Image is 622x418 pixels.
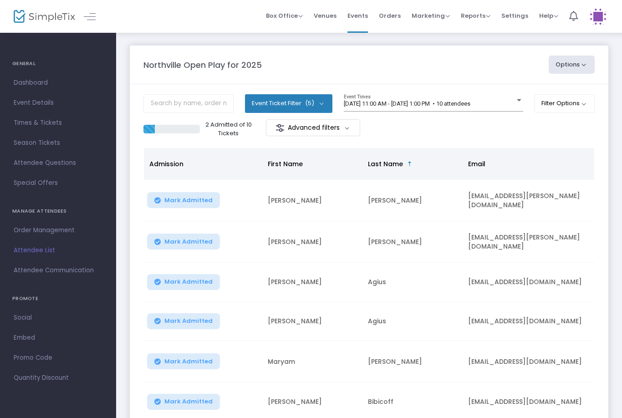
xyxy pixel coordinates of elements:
td: [EMAIL_ADDRESS][DOMAIN_NAME] [463,341,599,382]
button: Event Ticket Filter(5) [245,94,332,112]
span: Venues [314,4,336,27]
td: [PERSON_NAME] [362,341,463,382]
span: Mark Admitted [164,238,213,245]
td: [PERSON_NAME] [262,180,362,221]
button: Mark Admitted [147,234,220,250]
h4: GENERAL [12,55,104,73]
span: Attendee List [14,245,102,256]
td: [EMAIL_ADDRESS][DOMAIN_NAME] [463,263,599,302]
span: Box Office [266,11,303,20]
h4: PROMOTE [12,290,104,308]
p: 2 Admitted of 10 Tickets [204,120,254,138]
span: First Name [268,159,303,168]
span: Reports [461,11,490,20]
span: Last Name [368,159,403,168]
td: [PERSON_NAME] [362,221,463,263]
td: Maryam [262,341,362,382]
span: Order Management [14,224,102,236]
td: [EMAIL_ADDRESS][PERSON_NAME][DOMAIN_NAME] [463,180,599,221]
span: Help [539,11,558,20]
td: [PERSON_NAME] [262,263,362,302]
td: [EMAIL_ADDRESS][PERSON_NAME][DOMAIN_NAME] [463,221,599,263]
span: Quantity Discount [14,372,102,384]
td: Agius [362,263,463,302]
span: (5) [305,100,314,107]
span: Dashboard [14,77,102,89]
button: Options [549,56,595,74]
span: Attendee Communication [14,265,102,276]
h4: MANAGE ATTENDEES [12,202,104,220]
span: Season Tickets [14,137,102,149]
button: Mark Admitted [147,394,220,410]
td: [PERSON_NAME] [262,302,362,341]
m-button: Advanced filters [266,119,360,136]
td: Agius [362,302,463,341]
td: [EMAIL_ADDRESS][DOMAIN_NAME] [463,302,599,341]
span: Promo Code [14,352,102,364]
span: Admission [149,159,184,168]
button: Mark Admitted [147,313,220,329]
button: Filter Options [535,94,595,112]
span: Email [468,159,485,168]
span: [DATE] 11:00 AM - [DATE] 1:00 PM • 10 attendees [344,100,470,107]
td: [PERSON_NAME] [262,221,362,263]
span: Events [347,4,368,27]
m-panel-title: Northville Open Play for 2025 [143,59,262,71]
td: [PERSON_NAME] [362,180,463,221]
span: Embed [14,332,102,344]
span: Orders [379,4,401,27]
span: Special Offers [14,177,102,189]
span: Attendee Questions [14,157,102,169]
span: Mark Admitted [164,317,213,325]
input: Search by name, order number, email, ip address [143,94,234,113]
span: Sortable [406,160,413,168]
span: Mark Admitted [164,197,213,204]
span: Event Details [14,97,102,109]
span: Mark Admitted [164,278,213,285]
span: Times & Tickets [14,117,102,129]
button: Mark Admitted [147,353,220,369]
img: filter [275,123,285,133]
span: Settings [501,4,528,27]
span: Mark Admitted [164,358,213,365]
span: Marketing [412,11,450,20]
span: Social [14,312,102,324]
button: Mark Admitted [147,274,220,290]
span: Mark Admitted [164,398,213,405]
button: Mark Admitted [147,192,220,208]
